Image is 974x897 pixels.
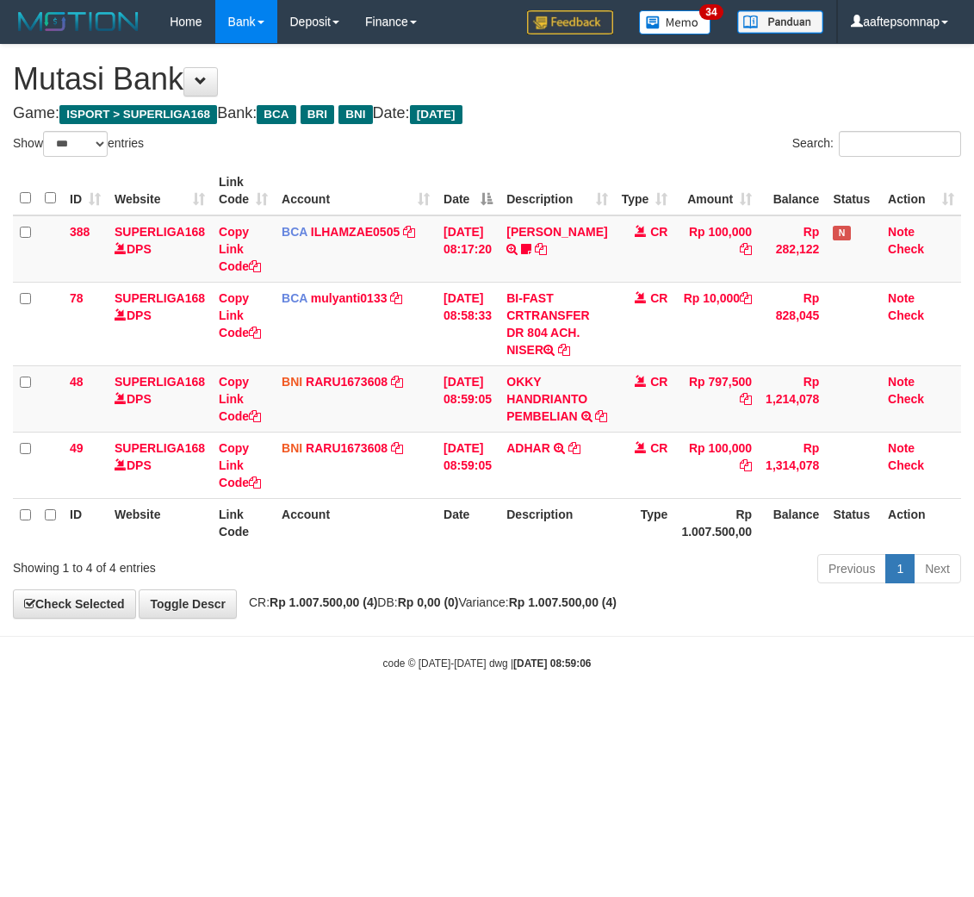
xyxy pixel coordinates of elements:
[740,291,752,305] a: Copy Rp 10,000 to clipboard
[63,166,108,215] th: ID: activate to sort column ascending
[257,105,295,124] span: BCA
[839,131,961,157] input: Search:
[391,441,403,455] a: Copy RARU1673608 to clipboard
[881,166,961,215] th: Action: activate to sort column ascending
[219,375,261,423] a: Copy Link Code
[275,166,437,215] th: Account: activate to sort column ascending
[212,498,275,547] th: Link Code
[595,409,607,423] a: Copy OKKY HANDRIANTO PEMBELIAN to clipboard
[275,498,437,547] th: Account
[506,375,587,423] a: OKKY HANDRIANTO PEMBELIAN
[881,498,961,547] th: Action
[833,226,850,240] span: Has Note
[650,225,667,239] span: CR
[639,10,711,34] img: Button%20Memo.svg
[740,392,752,406] a: Copy Rp 797,500 to clipboard
[306,375,388,389] a: RARU1673608
[699,4,723,20] span: 34
[13,131,144,157] label: Show entries
[108,282,212,365] td: DPS
[737,10,823,34] img: panduan.png
[63,498,108,547] th: ID
[338,105,372,124] span: BNI
[499,498,614,547] th: Description
[391,375,403,389] a: Copy RARU1673608 to clipboard
[139,589,237,619] a: Toggle Descr
[108,166,212,215] th: Website: activate to sort column ascending
[888,441,915,455] a: Note
[437,215,499,283] td: [DATE] 08:17:20
[108,432,212,498] td: DPS
[888,375,915,389] a: Note
[885,554,915,583] a: 1
[674,365,759,432] td: Rp 797,500
[311,225,400,239] a: ILHAMZAE0505
[282,291,307,305] span: BCA
[59,105,217,124] span: ISPORT > SUPERLIGA168
[615,498,675,547] th: Type
[759,282,826,365] td: Rp 828,045
[219,225,261,273] a: Copy Link Code
[499,282,614,365] td: BI-FAST CRTRANSFER DR 804 ACH. NISER
[888,242,924,256] a: Check
[674,282,759,365] td: Rp 10,000
[282,441,302,455] span: BNI
[650,291,667,305] span: CR
[674,166,759,215] th: Amount: activate to sort column ascending
[506,441,550,455] a: ADHAR
[888,308,924,322] a: Check
[70,375,84,389] span: 48
[674,432,759,498] td: Rp 100,000
[43,131,108,157] select: Showentries
[888,291,915,305] a: Note
[390,291,402,305] a: Copy mulyanti0133 to clipboard
[826,166,881,215] th: Status
[108,365,212,432] td: DPS
[108,498,212,547] th: Website
[13,552,393,576] div: Showing 1 to 4 of 4 entries
[70,441,84,455] span: 49
[568,441,580,455] a: Copy ADHAR to clipboard
[212,166,275,215] th: Link Code: activate to sort column ascending
[270,595,377,609] strong: Rp 1.007.500,00 (4)
[437,432,499,498] td: [DATE] 08:59:05
[650,441,667,455] span: CR
[759,365,826,432] td: Rp 1,214,078
[240,595,617,609] span: CR: DB: Variance:
[888,458,924,472] a: Check
[888,392,924,406] a: Check
[13,589,136,619] a: Check Selected
[115,291,205,305] a: SUPERLIGA168
[306,441,388,455] a: RARU1673608
[437,166,499,215] th: Date: activate to sort column descending
[301,105,334,124] span: BRI
[115,441,205,455] a: SUPERLIGA168
[792,131,961,157] label: Search:
[437,365,499,432] td: [DATE] 08:59:05
[437,282,499,365] td: [DATE] 08:58:33
[650,375,667,389] span: CR
[817,554,886,583] a: Previous
[513,657,591,670] strong: [DATE] 08:59:06
[914,554,961,583] a: Next
[499,166,614,215] th: Description: activate to sort column ascending
[674,498,759,547] th: Rp 1.007.500,00
[740,242,752,256] a: Copy Rp 100,000 to clipboard
[219,441,261,489] a: Copy Link Code
[403,225,415,239] a: Copy ILHAMZAE0505 to clipboard
[282,225,307,239] span: BCA
[219,291,261,339] a: Copy Link Code
[13,9,144,34] img: MOTION_logo.png
[826,498,881,547] th: Status
[674,215,759,283] td: Rp 100,000
[615,166,675,215] th: Type: activate to sort column ascending
[509,595,617,609] strong: Rp 1.007.500,00 (4)
[759,498,826,547] th: Balance
[535,242,547,256] a: Copy NANA SUDIARNA to clipboard
[759,166,826,215] th: Balance
[108,215,212,283] td: DPS
[13,62,961,97] h1: Mutasi Bank
[437,498,499,547] th: Date
[527,10,613,34] img: Feedback.jpg
[70,291,84,305] span: 78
